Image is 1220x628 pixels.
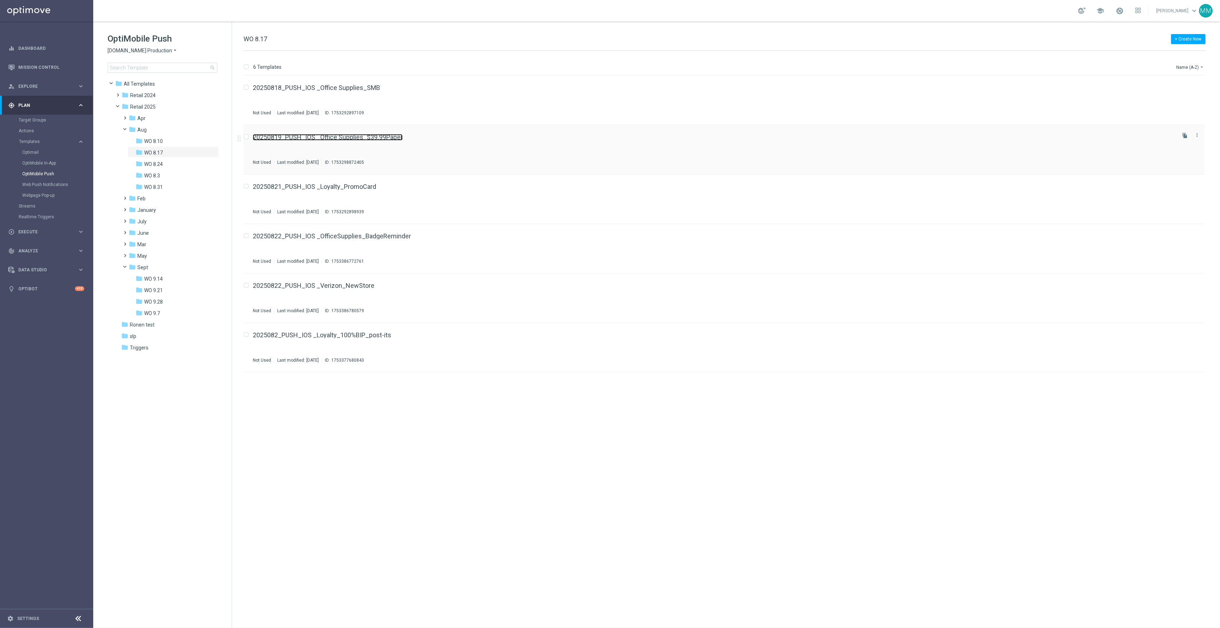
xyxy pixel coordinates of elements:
div: 1753377680843 [331,357,364,363]
i: folder [136,160,143,167]
i: arrow_drop_down [172,47,178,54]
span: Retail 2025 [130,104,156,110]
i: folder [129,114,136,122]
i: folder [136,149,143,156]
span: WO 8.17 [243,35,267,43]
span: July [137,218,147,225]
div: Not Used [253,258,271,264]
div: Press SPACE to select this row. [236,125,1219,175]
a: [PERSON_NAME]keyboard_arrow_down [1156,5,1199,16]
i: folder [122,103,129,110]
span: keyboard_arrow_down [1191,7,1198,15]
h1: OptiMobile Push [108,33,217,44]
span: slp [130,333,136,339]
span: WO 9.21 [144,287,163,294]
span: WO 9.28 [144,299,163,305]
span: June [137,230,149,236]
i: folder [129,252,136,259]
div: gps_fixed Plan keyboard_arrow_right [8,103,85,108]
a: Realtime Triggers [19,214,75,220]
div: OptiMobile In-App [22,158,93,168]
i: play_circle_outline [8,229,15,235]
button: equalizer Dashboard [8,46,85,51]
div: Last modified: [DATE] [274,110,322,116]
a: Actions [19,128,75,134]
span: Feb [137,195,146,202]
div: Streams [19,201,93,211]
div: Not Used [253,160,271,165]
div: Last modified: [DATE] [274,160,322,165]
button: + Create New [1171,34,1206,44]
span: WO 8.24 [144,161,163,167]
i: person_search [8,83,15,90]
div: Last modified: [DATE] [274,209,322,215]
i: keyboard_arrow_right [77,83,84,90]
a: OptiMobile In-App [22,160,75,166]
div: 1753292898939 [331,209,364,215]
button: lightbulb Optibot +10 [8,286,85,292]
a: Webpage Pop-up [22,192,75,198]
div: ID: [322,209,364,215]
div: Plan [8,102,77,109]
i: folder [129,229,136,236]
div: Target Groups [19,115,93,125]
div: MM [1199,4,1213,18]
i: keyboard_arrow_right [77,228,84,235]
i: folder [129,218,136,225]
div: track_changes Analyze keyboard_arrow_right [8,248,85,254]
a: Settings [17,617,39,621]
div: Press SPACE to select this row. [236,175,1219,224]
a: 2025082_PUSH_IOS _Loyalty_100%BIP_post-its [253,332,391,338]
div: Last modified: [DATE] [274,308,322,314]
i: folder [136,286,143,294]
i: folder [122,91,129,99]
a: 20250822_PUSH_IOS _Verizon_NewStore [253,282,374,289]
span: WO 9.14 [144,276,163,282]
div: Actions [19,125,93,136]
span: January [137,207,156,213]
i: folder [115,80,122,87]
a: Target Groups [19,117,75,123]
span: Analyze [18,249,77,253]
div: Press SPACE to select this row. [236,273,1219,323]
div: Not Used [253,209,271,215]
div: Templates [19,136,93,201]
span: Templates [124,81,155,87]
i: arrow_drop_down [1199,64,1205,70]
span: Retail 2024 [130,92,156,99]
i: folder [129,263,136,271]
div: Press SPACE to select this row. [236,76,1219,125]
button: Name (A-Z)arrow_drop_down [1176,63,1206,71]
div: Analyze [8,248,77,254]
div: Optibot [8,279,84,298]
span: Explore [18,84,77,89]
i: folder [136,275,143,282]
div: +10 [75,286,84,291]
i: folder [121,332,128,339]
div: Dashboard [8,39,84,58]
span: Templates [19,139,70,144]
div: ID: [322,110,364,116]
i: folder [129,241,136,248]
div: Not Used [253,308,271,314]
span: Aug [137,127,147,133]
span: Apr [137,115,146,122]
a: 20250819_PUSH_IOS _Office Supplies_$39.99Paper [253,134,403,141]
a: Mission Control [18,58,84,77]
div: person_search Explore keyboard_arrow_right [8,84,85,89]
i: folder [121,344,128,351]
i: folder [129,206,136,213]
a: 20250821_PUSH_IOS _Loyalty_PromoCard [253,184,376,190]
i: folder [136,172,143,179]
i: folder [136,183,143,190]
button: [DOMAIN_NAME] Production arrow_drop_down [108,47,178,54]
input: Search Template [108,63,217,73]
span: WO 9.7 [144,310,160,317]
div: OptiMobile Push [22,168,93,179]
i: folder [136,309,143,317]
div: Last modified: [DATE] [274,357,322,363]
button: more_vert [1194,131,1201,139]
div: Not Used [253,110,271,116]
